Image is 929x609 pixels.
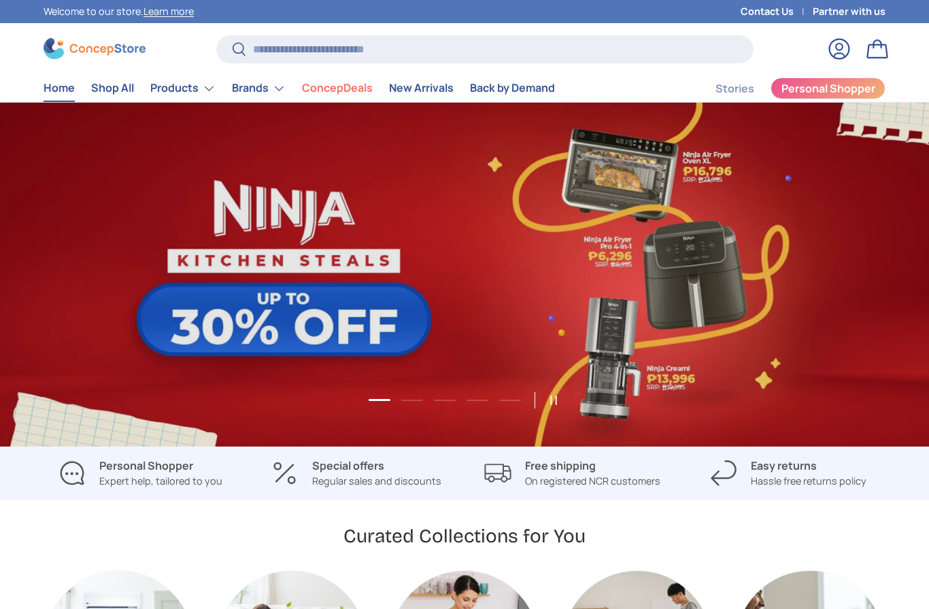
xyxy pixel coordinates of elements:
[475,457,670,489] a: Free shipping On registered NCR customers
[683,75,885,102] nav: Secondary
[224,75,294,102] summary: Brands
[99,458,193,473] strong: Personal Shopper
[99,474,222,489] p: Expert help, tailored to you
[741,4,813,19] a: Contact Us
[142,75,224,102] summary: Products
[91,75,134,101] a: Shop All
[525,458,596,473] strong: Free shipping
[525,474,660,489] p: On registered NCR customers
[150,75,216,102] a: Products
[343,524,586,549] h2: Curated Collections for You
[44,457,238,489] a: Personal Shopper Expert help, tailored to you
[143,5,194,18] a: Learn more
[813,4,885,19] a: Partner with us
[312,458,384,473] strong: Special offers
[771,77,885,99] a: Personal Shopper
[389,75,454,101] a: New Arrivals
[44,75,75,101] a: Home
[44,4,194,19] p: Welcome to our store.
[260,457,454,489] a: Special offers Regular sales and discounts
[781,83,875,94] span: Personal Shopper
[470,75,555,101] a: Back by Demand
[302,75,373,101] a: ConcepDeals
[692,457,886,489] a: Easy returns Hassle free returns policy
[715,75,754,102] a: Stories
[44,75,555,102] nav: Primary
[751,474,866,489] p: Hassle free returns policy
[751,458,817,473] strong: Easy returns
[312,474,441,489] p: Regular sales and discounts
[232,75,286,102] a: Brands
[44,38,146,59] img: ConcepStore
